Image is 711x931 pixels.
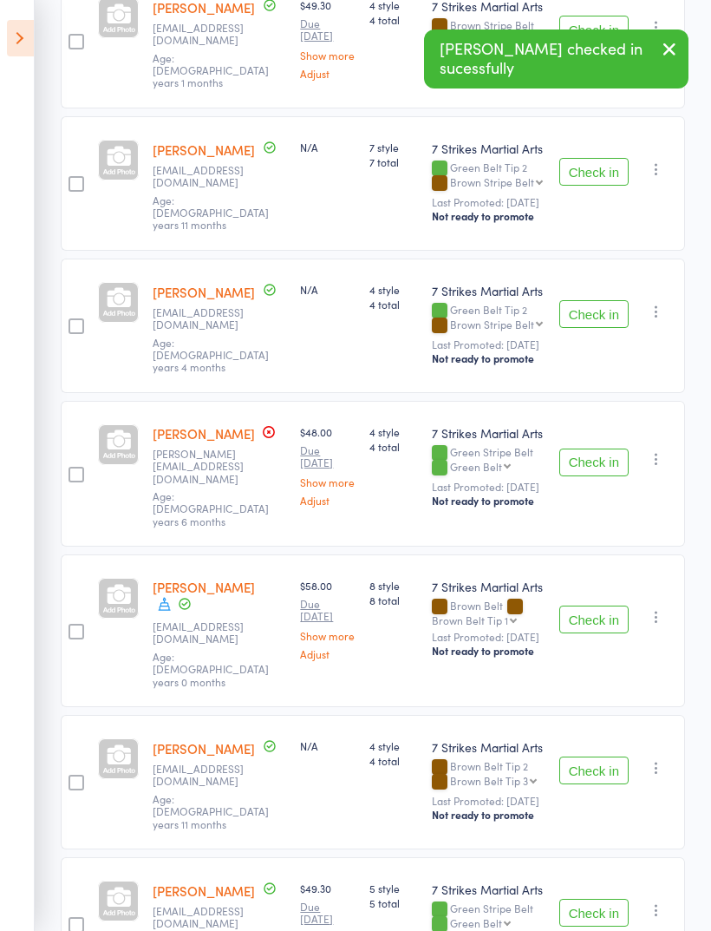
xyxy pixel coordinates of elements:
span: 4 total [369,297,418,311]
div: Brown Stripe Belt [432,19,545,49]
small: Due [DATE] [300,444,355,469]
div: [PERSON_NAME] checked in sucessfully [424,30,688,89]
span: 4 style [369,424,418,439]
a: Show more [300,476,355,488]
span: 8 total [369,593,418,607]
div: Green Belt [450,461,502,472]
span: 5 total [369,895,418,910]
small: Last Promoted: [DATE] [432,795,545,807]
small: amyjuan35@hotmail.com [153,22,265,47]
a: Show more [300,49,355,61]
a: Adjust [300,68,355,79]
small: tmsatennakoon@yahoo.com [153,306,265,331]
span: 7 style [369,140,418,154]
div: Green Stripe Belt [432,446,545,475]
span: Age: [DEMOGRAPHIC_DATA] years 4 months [153,335,269,375]
div: N/A [300,140,355,154]
small: medep@yahoo.com [153,763,265,788]
a: [PERSON_NAME] [153,141,255,159]
span: Age: [DEMOGRAPHIC_DATA] years 0 months [153,649,269,689]
button: Check in [559,16,629,43]
button: Check in [559,300,629,328]
small: Due [DATE] [300,901,355,926]
div: Not ready to promote [432,644,545,658]
small: Last Promoted: [DATE] [432,196,545,208]
span: Age: [DEMOGRAPHIC_DATA] years 6 months [153,488,269,528]
small: Last Promoted: [DATE] [432,631,545,643]
div: 7 Strikes Martial Arts [432,282,545,299]
div: $58.00 [300,578,355,659]
div: N/A [300,282,355,297]
span: Age: [DEMOGRAPHIC_DATA] years 11 months [153,193,269,233]
div: Not ready to promote [432,209,545,223]
small: dennischoong@gmail.com [153,620,265,646]
a: [PERSON_NAME] [153,578,255,596]
div: $48.00 [300,424,355,506]
div: Green Belt Tip 2 [432,161,545,191]
a: Adjust [300,648,355,659]
span: 8 style [369,578,418,593]
span: 5 style [369,881,418,895]
div: Not ready to promote [432,351,545,365]
a: [PERSON_NAME] [153,882,255,900]
div: Green Belt Tip 2 [432,304,545,333]
div: 7 Strikes Martial Arts [432,578,545,595]
button: Check in [559,899,629,927]
span: 7 total [369,154,418,169]
a: Show more [300,630,355,641]
span: 4 style [369,282,418,297]
div: 7 Strikes Martial Arts [432,424,545,442]
a: [PERSON_NAME] [153,283,255,301]
div: Not ready to promote [432,494,545,508]
div: 7 Strikes Martial Arts [432,881,545,898]
small: Erynw@hotmail.com [153,164,265,189]
div: Green Belt [450,917,502,928]
button: Check in [559,158,629,186]
span: 4 total [369,439,418,454]
small: yaelyud@gmail.com [153,905,265,930]
span: Age: [DEMOGRAPHIC_DATA] years 1 months [153,50,269,90]
small: kelly.kerr3@gmail.com [153,448,265,485]
div: Brown Stripe Belt [450,318,534,330]
small: Last Promoted: [DATE] [432,338,545,351]
div: Brown Belt Tip 2 [432,760,545,790]
button: Check in [559,606,629,633]
a: [PERSON_NAME] [153,739,255,757]
span: 4 style [369,738,418,753]
div: Brown Belt Tip 1 [432,614,508,626]
div: Brown Stripe Belt [450,176,534,187]
div: 7 Strikes Martial Arts [432,738,545,756]
small: Due [DATE] [300,598,355,623]
span: Age: [DEMOGRAPHIC_DATA] years 11 months [153,791,269,831]
small: Last Promoted: [DATE] [432,481,545,493]
div: Brown Belt [432,600,545,626]
div: Brown Belt Tip 3 [450,775,528,786]
div: N/A [300,738,355,753]
div: 7 Strikes Martial Arts [432,140,545,157]
div: Not ready to promote [432,808,545,822]
span: 4 total [369,12,418,27]
small: Due [DATE] [300,17,355,43]
a: Adjust [300,495,355,506]
a: [PERSON_NAME] [153,424,255,443]
span: 4 total [369,753,418,768]
button: Check in [559,757,629,784]
button: Check in [559,449,629,476]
